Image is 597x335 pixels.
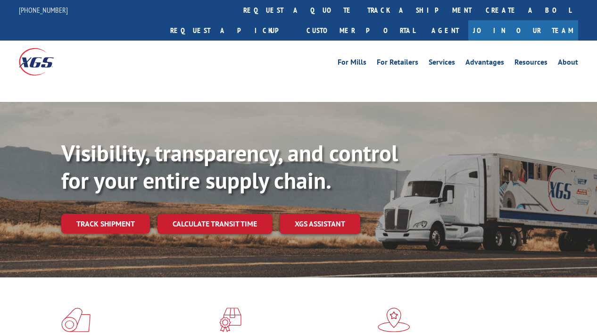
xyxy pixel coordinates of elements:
a: Resources [514,59,547,69]
a: Join Our Team [468,20,578,41]
a: Services [429,59,455,69]
a: About [558,59,578,69]
a: Track shipment [61,214,150,234]
a: For Mills [338,59,366,69]
img: xgs-icon-flagship-distribution-model-red [378,308,410,332]
a: For Retailers [377,59,418,69]
a: Agent [422,20,468,41]
a: Calculate transit time [158,214,272,234]
img: xgs-icon-focused-on-flooring-red [219,308,241,332]
a: [PHONE_NUMBER] [19,5,68,15]
a: Request a pickup [163,20,299,41]
a: Customer Portal [299,20,422,41]
img: xgs-icon-total-supply-chain-intelligence-red [61,308,91,332]
a: XGS ASSISTANT [280,214,360,234]
b: Visibility, transparency, and control for your entire supply chain. [61,138,398,195]
a: Advantages [465,59,504,69]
